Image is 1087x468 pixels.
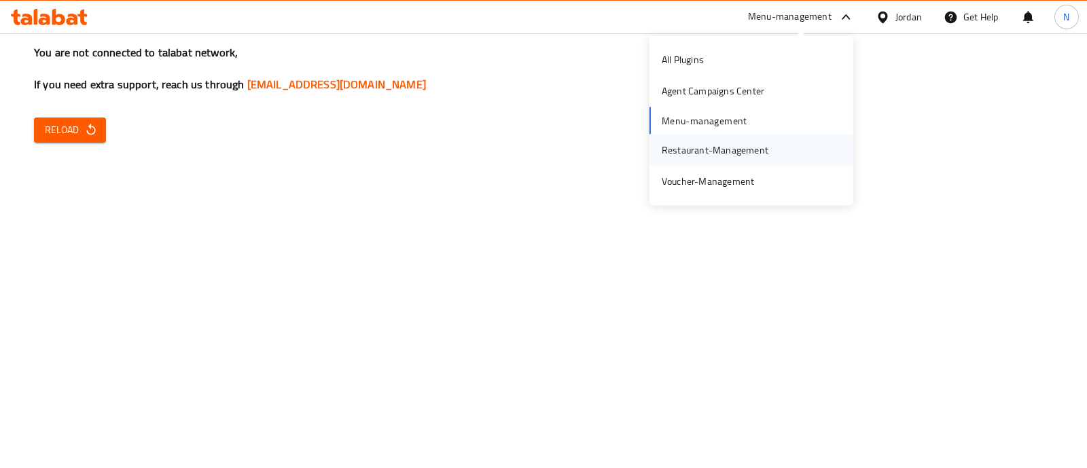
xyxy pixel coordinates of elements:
[45,122,95,139] span: Reload
[662,142,768,157] div: Restaurant-Management
[662,84,764,98] div: Agent Campaigns Center
[662,52,704,67] div: All Plugins
[748,9,832,25] div: Menu-management
[895,10,922,24] div: Jordan
[247,74,426,94] a: [EMAIL_ADDRESS][DOMAIN_NAME]
[662,174,755,189] div: Voucher-Management
[1063,10,1069,24] span: N
[34,45,1053,92] h3: You are not connected to talabat network, If you need extra support, reach us through
[34,118,106,143] button: Reload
